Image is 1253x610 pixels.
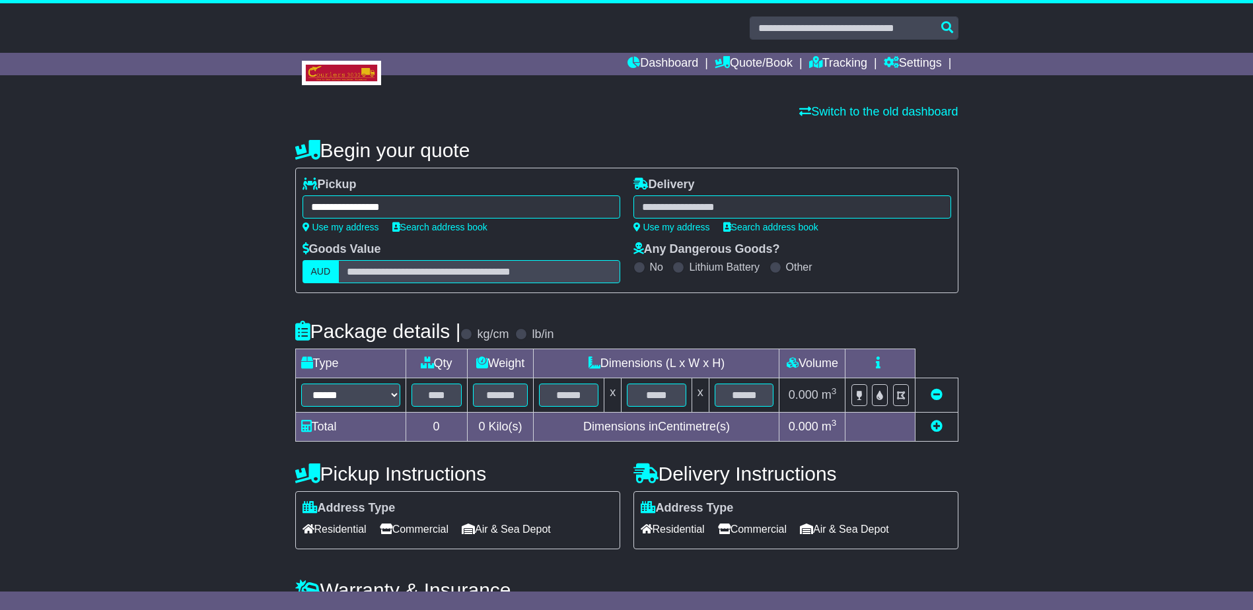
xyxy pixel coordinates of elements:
[800,519,889,539] span: Air & Sea Depot
[633,178,695,192] label: Delivery
[295,413,406,442] td: Total
[789,388,818,401] span: 0.000
[779,349,845,378] td: Volume
[641,501,734,516] label: Address Type
[303,242,381,257] label: Goods Value
[633,222,710,232] a: Use my address
[822,388,837,401] span: m
[633,463,958,485] h4: Delivery Instructions
[534,413,779,442] td: Dimensions in Centimetre(s)
[718,519,787,539] span: Commercial
[534,349,779,378] td: Dimensions (L x W x H)
[406,413,467,442] td: 0
[467,349,534,378] td: Weight
[467,413,534,442] td: Kilo(s)
[604,378,622,413] td: x
[832,418,837,428] sup: 3
[478,420,485,433] span: 0
[392,222,487,232] a: Search address book
[295,463,620,485] h4: Pickup Instructions
[786,261,812,273] label: Other
[295,579,958,601] h4: Warranty & Insurance
[789,420,818,433] span: 0.000
[884,53,942,75] a: Settings
[295,349,406,378] td: Type
[462,519,551,539] span: Air & Sea Depot
[303,178,357,192] label: Pickup
[627,53,698,75] a: Dashboard
[799,105,958,118] a: Switch to the old dashboard
[295,320,461,342] h4: Package details |
[295,139,958,161] h4: Begin your quote
[692,378,709,413] td: x
[809,53,867,75] a: Tracking
[822,420,837,433] span: m
[303,519,367,539] span: Residential
[931,388,943,401] a: Remove this item
[832,386,837,396] sup: 3
[633,242,780,257] label: Any Dangerous Goods?
[723,222,818,232] a: Search address book
[532,327,554,342] label: lb/in
[931,420,943,433] a: Add new item
[303,260,340,283] label: AUD
[715,53,793,75] a: Quote/Book
[477,327,509,342] label: kg/cm
[303,222,379,232] a: Use my address
[689,261,760,273] label: Lithium Battery
[641,519,705,539] span: Residential
[406,349,467,378] td: Qty
[303,501,396,516] label: Address Type
[380,519,448,539] span: Commercial
[650,261,663,273] label: No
